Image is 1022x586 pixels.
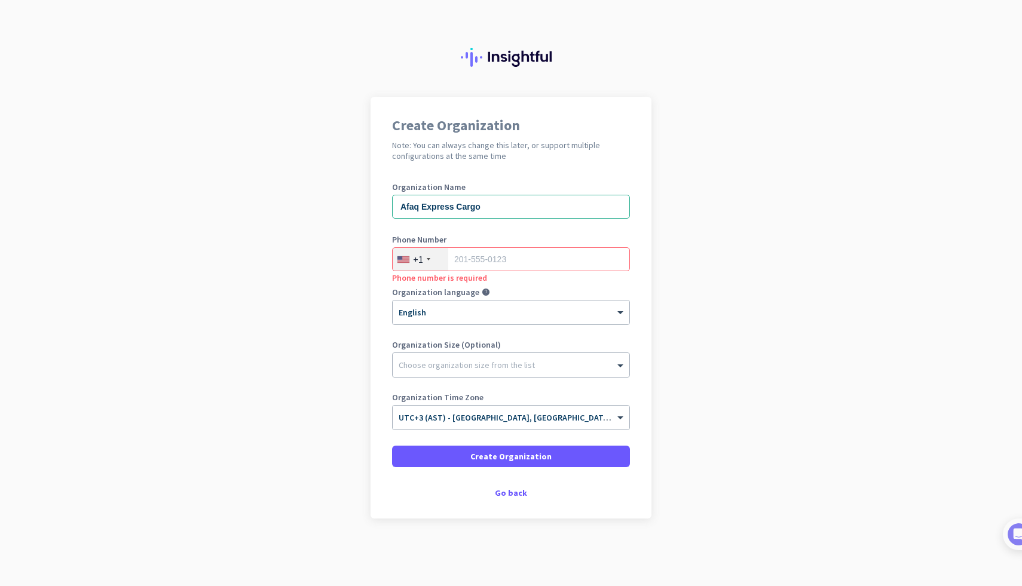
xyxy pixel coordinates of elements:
label: Organization Name [392,183,630,191]
h1: Create Organization [392,118,630,133]
input: What is the name of your organization? [392,195,630,219]
input: 201-555-0123 [392,247,630,271]
i: help [482,288,490,296]
img: Insightful [461,48,561,67]
div: +1 [413,253,423,265]
h2: Note: You can always change this later, or support multiple configurations at the same time [392,140,630,161]
span: Create Organization [470,450,552,462]
label: Phone Number [392,235,630,244]
div: Go back [392,489,630,497]
label: Organization Time Zone [392,393,630,401]
label: Organization language [392,288,479,296]
span: Phone number is required [392,272,487,283]
label: Organization Size (Optional) [392,340,630,349]
button: Create Organization [392,446,630,467]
